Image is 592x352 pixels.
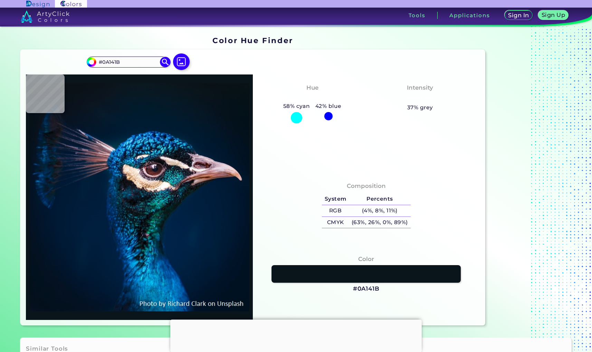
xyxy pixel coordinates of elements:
[349,205,410,217] h5: (4%, 8%, 11%)
[26,1,49,7] img: ArtyClick Design logo
[353,285,380,293] h3: #0A141B
[322,193,349,205] h5: System
[96,57,161,67] input: type color..
[280,102,313,111] h5: 58% cyan
[407,83,433,93] h4: Intensity
[322,217,349,228] h5: CMYK
[29,78,249,316] img: img_pavlin.jpg
[170,320,422,351] iframe: Advertisement
[449,13,490,18] h3: Applications
[160,57,170,67] img: icon search
[508,12,529,18] h5: Sign In
[347,181,386,191] h4: Composition
[488,33,574,328] iframe: Advertisement
[349,193,410,205] h5: Percents
[409,13,426,18] h3: Tools
[313,102,344,111] h5: 42% blue
[306,83,318,93] h4: Hue
[404,94,436,102] h3: Medium
[358,254,374,264] h4: Color
[505,11,533,20] a: Sign In
[212,35,293,46] h1: Color Hue Finder
[21,10,69,23] img: logo_artyclick_colors_white.svg
[293,94,332,102] h3: Cyan-Blue
[407,103,433,112] h5: 37% grey
[322,205,349,217] h5: RGB
[538,11,568,20] a: Sign Up
[349,217,410,228] h5: (63%, 26%, 0%, 89%)
[173,53,190,70] img: icon picture
[542,12,565,18] h5: Sign Up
